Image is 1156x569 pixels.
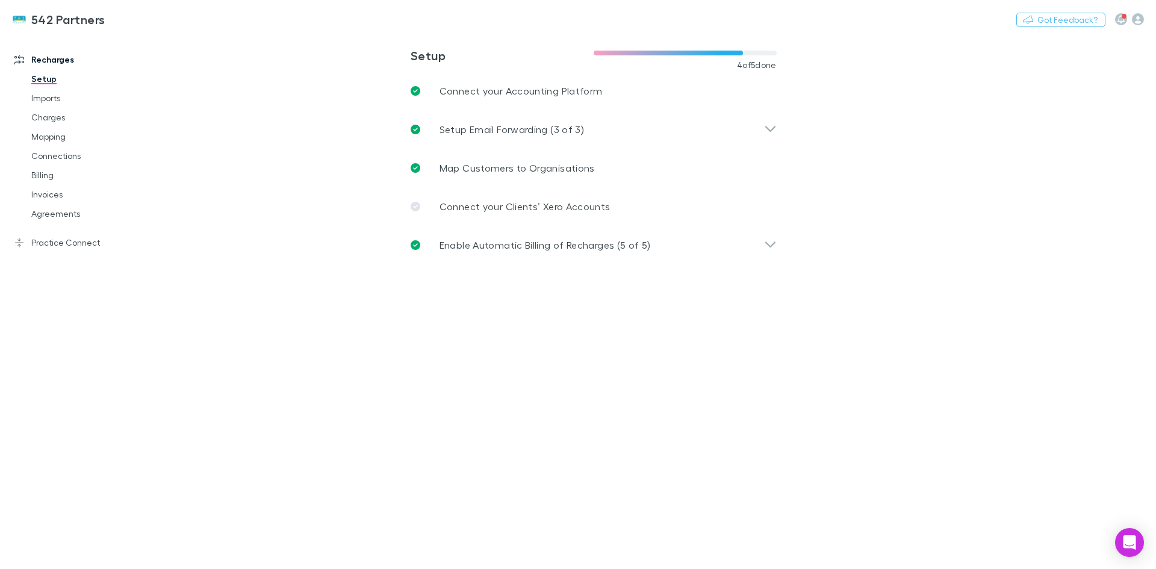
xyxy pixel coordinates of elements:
a: Charges [19,108,163,127]
p: Connect your Clients’ Xero Accounts [440,199,611,214]
h3: Setup [411,48,594,63]
a: Billing [19,166,163,185]
a: Invoices [19,185,163,204]
a: Map Customers to Organisations [401,149,786,187]
p: Setup Email Forwarding (3 of 3) [440,122,584,137]
div: Open Intercom Messenger [1115,528,1144,557]
a: Agreements [19,204,163,223]
button: Got Feedback? [1016,13,1105,27]
img: 542 Partners's Logo [12,12,26,26]
a: Connect your Accounting Platform [401,72,786,110]
a: Connections [19,146,163,166]
a: Connect your Clients’ Xero Accounts [401,187,786,226]
a: Setup [19,69,163,89]
p: Enable Automatic Billing of Recharges (5 of 5) [440,238,651,252]
p: Connect your Accounting Platform [440,84,603,98]
p: Map Customers to Organisations [440,161,595,175]
div: Setup Email Forwarding (3 of 3) [401,110,786,149]
h3: 542 Partners [31,12,105,26]
a: Recharges [2,50,163,69]
a: Practice Connect [2,233,163,252]
a: 542 Partners [5,5,113,34]
a: Imports [19,89,163,108]
a: Mapping [19,127,163,146]
span: 4 of 5 done [737,60,777,70]
div: Enable Automatic Billing of Recharges (5 of 5) [401,226,786,264]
